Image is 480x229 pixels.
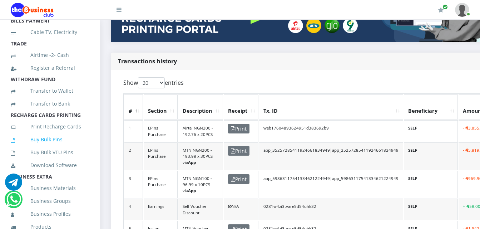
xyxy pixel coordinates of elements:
td: EPins Purchase [144,142,178,170]
a: Cable TV, Electricity [11,24,89,40]
a: Business Materials [11,180,89,196]
a: Transfer to Bank [11,96,89,112]
td: N/A [224,199,258,220]
a: Register a Referral [11,60,89,76]
a: Chat for support [5,179,22,191]
th: Tx. ID: activate to sort column ascending [259,94,403,120]
td: Earnings [144,199,178,220]
td: MTN NGN200 - 193.98 x 30PCS via [178,142,223,170]
strong: Transactions history [118,57,177,65]
td: 0281w4zi3tvare5d54uhk32 [259,199,403,220]
select: Showentries [138,77,165,88]
th: Beneficiary: activate to sort column ascending [404,94,458,120]
span: Print [228,124,249,133]
a: Business Profiles [11,206,89,222]
a: Business Groups [11,193,89,209]
th: Section: activate to sort column ascending [144,94,178,120]
td: web17604893624951d383692b9 [259,120,403,142]
th: Description: activate to sort column ascending [178,94,223,120]
td: app_35257285411924661834949|app_35257285411924661834949 [259,142,403,170]
a: Chat for support [6,196,21,208]
label: Show entries [123,77,184,88]
td: Airtel NGN200 - 192.76 x 20PCS [178,120,223,142]
td: SELF [404,199,458,220]
a: Buy Bulk VTU Pins [11,144,89,161]
span: Print [228,146,249,156]
td: SELF [404,171,458,198]
td: SELF [404,142,458,170]
td: app_59863117541334621224949|app_59863117541334621224949 [259,171,403,198]
td: 3 [124,171,143,198]
td: SELF [404,120,458,142]
td: 1 [124,120,143,142]
img: Logo [11,3,54,17]
a: Transfer to Wallet [11,83,89,99]
b: App [188,160,196,165]
img: User [455,3,469,17]
td: EPins Purchase [144,120,178,142]
b: App [188,188,196,193]
span: Renew/Upgrade Subscription [442,4,448,10]
i: Renew/Upgrade Subscription [438,7,444,13]
a: Airtime -2- Cash [11,47,89,63]
a: Buy Bulk Pins [11,131,89,148]
td: EPins Purchase [144,171,178,198]
td: 2 [124,142,143,170]
th: #: activate to sort column descending [124,94,143,120]
a: Download Software [11,157,89,174]
a: Print Recharge Cards [11,118,89,135]
th: Receipt: activate to sort column ascending [224,94,258,120]
td: MTN NGN100 - 96.99 x 10PCS via [178,171,223,198]
td: 4 [124,199,143,220]
td: Self Voucher Discount [178,199,223,220]
span: Print [228,174,249,184]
